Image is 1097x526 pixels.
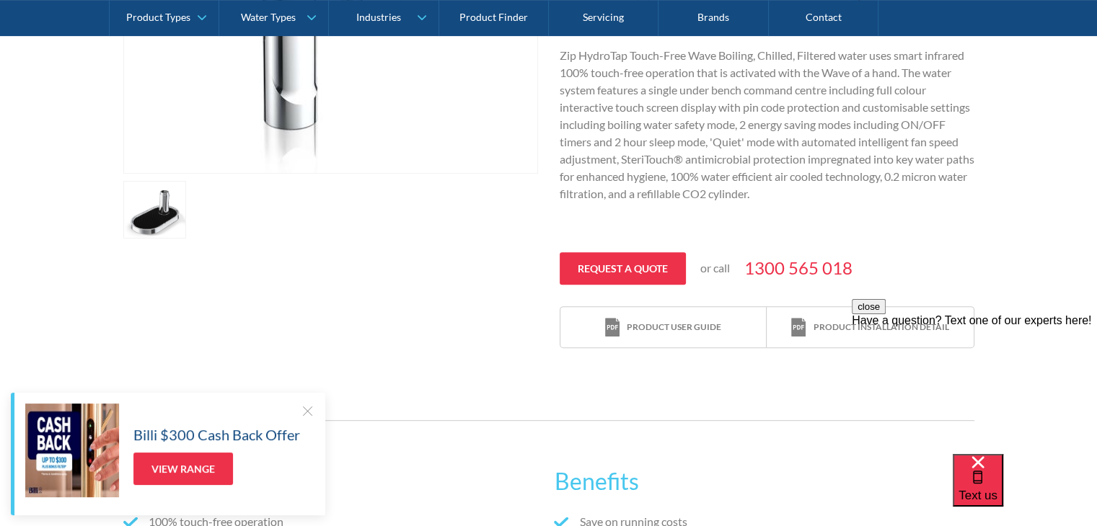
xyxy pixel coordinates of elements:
p: Zip HydroTap Touch-Free Wave Boiling, Chilled, Filtered water uses smart infrared 100% touch-free... [560,47,974,202]
iframe: podium webchat widget prompt [852,299,1097,472]
div: Water Types [241,12,296,24]
div: Product user guide [627,321,721,334]
img: Billi $300 Cash Back Offer [25,404,119,497]
a: 1300 565 018 [744,255,853,281]
img: print icon [605,318,620,337]
div: Product installation detail [813,321,948,334]
div: Product Types [126,12,190,24]
div: Industries [356,12,400,24]
a: View Range [133,453,233,485]
p: or call [700,259,730,277]
a: print iconProduct user guide [560,307,767,348]
a: Request a quote [560,252,686,285]
iframe: podium webchat widget bubble [953,454,1097,526]
h2: Benefits [554,464,974,499]
a: open lightbox [123,181,187,239]
img: print icon [791,318,806,337]
h2: Features [123,464,543,499]
a: print iconProduct installation detail [767,307,973,348]
h5: Billi $300 Cash Back Offer [133,424,300,445]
